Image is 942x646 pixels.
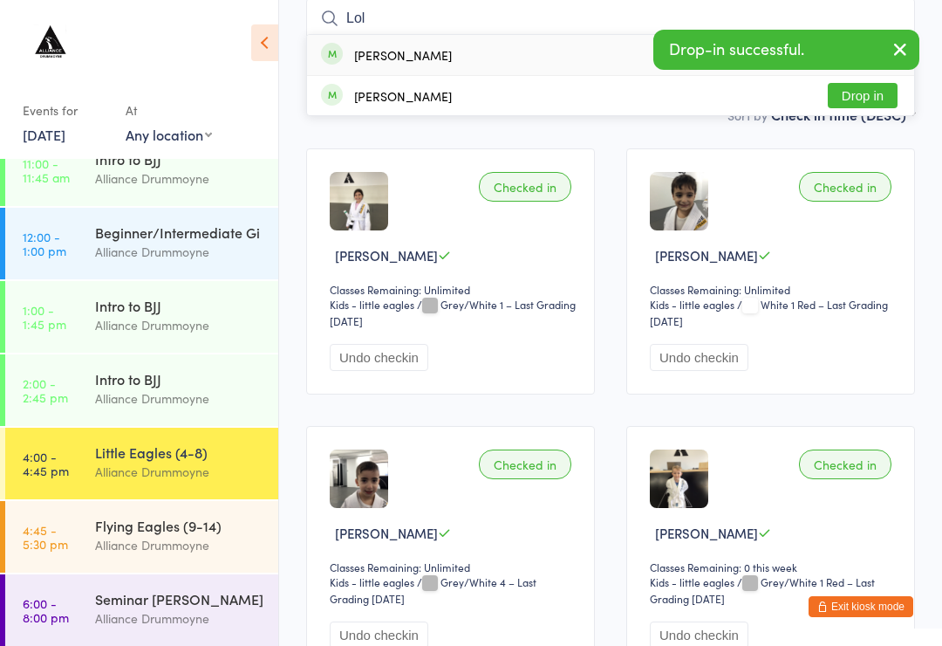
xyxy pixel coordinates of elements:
a: 12:00 -1:00 pmBeginner/Intermediate GiAlliance Drummoyne [5,208,278,279]
div: Checked in [799,172,891,202]
div: Drop-in successful. [653,30,919,70]
span: / Grey/White 1 Red – Last Grading [DATE] [650,574,875,606]
div: Alliance Drummoyne [95,608,263,629]
div: Classes Remaining: 0 this week [650,560,897,574]
div: Alliance Drummoyne [95,462,263,482]
button: Exit kiosk mode [809,596,913,617]
div: Seminar [PERSON_NAME] [95,589,263,608]
div: Alliance Drummoyne [95,535,263,555]
a: 6:00 -8:00 pmSeminar [PERSON_NAME]Alliance Drummoyne [5,574,278,646]
time: 12:00 - 1:00 pm [23,230,66,258]
div: At [126,96,212,125]
div: Checked in [799,450,891,479]
div: [PERSON_NAME] [354,89,452,103]
div: Any location [126,125,212,144]
time: 2:00 - 2:45 pm [23,376,68,404]
div: Events for [23,96,108,125]
time: 4:00 - 4:45 pm [23,450,69,478]
div: Intro to BJJ [95,296,263,315]
a: 11:00 -11:45 amIntro to BJJAlliance Drummoyne [5,134,278,206]
div: Beginner/Intermediate Gi [95,223,263,242]
div: Little Eagles (4-8) [95,443,263,462]
time: 1:00 - 1:45 pm [23,303,66,331]
div: Checked in [479,172,571,202]
div: Kids - little eagles [330,574,414,589]
div: Classes Remaining: Unlimited [330,560,577,574]
span: [PERSON_NAME] [335,524,438,542]
span: / Grey/White 1 – Last Grading [DATE] [330,297,576,328]
span: / White 1 Red – Last Grading [DATE] [650,297,888,328]
img: image1681800421.png [650,450,708,508]
a: 2:00 -2:45 pmIntro to BJJAlliance Drummoyne [5,354,278,426]
a: [DATE] [23,125,65,144]
img: image1722233268.png [330,450,388,508]
a: 4:45 -5:30 pmFlying Eagles (9-14)Alliance Drummoyne [5,501,278,573]
img: Alliance Drummoyne [17,13,83,79]
div: Alliance Drummoyne [95,388,263,409]
div: Kids - little eagles [650,297,734,312]
div: Classes Remaining: Unlimited [330,282,577,297]
div: Alliance Drummoyne [95,168,263,189]
div: Intro to BJJ [95,369,263,388]
time: 4:45 - 5:30 pm [23,523,68,551]
div: Flying Eagles (9-14) [95,516,263,535]
div: Alliance Drummoyne [95,315,263,335]
time: 11:00 - 11:45 am [23,156,70,184]
button: Undo checkin [330,344,428,371]
div: [PERSON_NAME] [354,48,452,62]
div: Checked in [479,450,571,479]
a: 4:00 -4:45 pmLittle Eagles (4-8)Alliance Drummoyne [5,428,278,499]
span: [PERSON_NAME] [335,246,438,265]
img: image1730353442.png [330,172,388,230]
a: 1:00 -1:45 pmIntro to BJJAlliance Drummoyne [5,281,278,353]
span: [PERSON_NAME] [655,524,758,542]
button: Drop in [828,83,898,108]
time: 6:00 - 8:00 pm [23,596,69,624]
div: Alliance Drummoyne [95,242,263,262]
div: Kids - little eagles [330,297,414,312]
button: Undo checkin [650,344,748,371]
div: Intro to BJJ [95,149,263,168]
img: image1741756807.png [650,172,708,230]
span: [PERSON_NAME] [655,246,758,265]
div: Classes Remaining: Unlimited [650,282,897,297]
div: Kids - little eagles [650,574,734,589]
